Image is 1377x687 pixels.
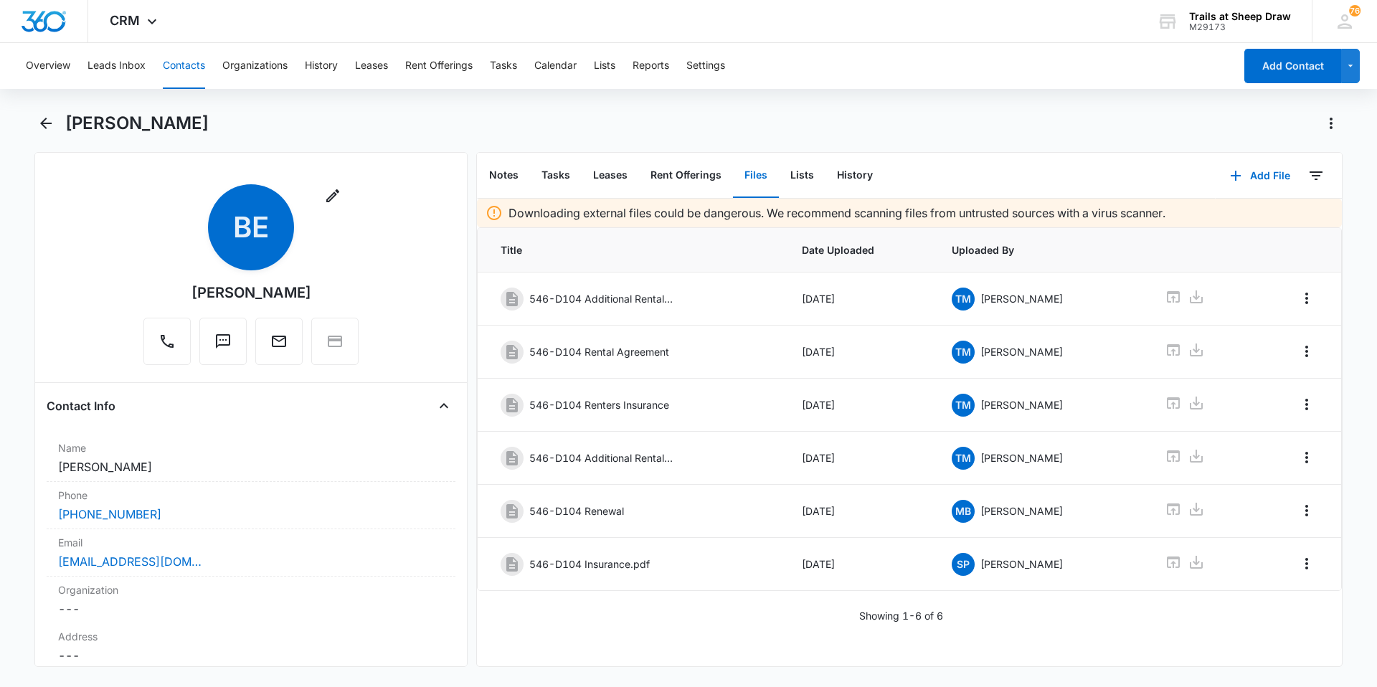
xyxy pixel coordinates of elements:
button: Contacts [163,43,205,89]
button: Overflow Menu [1295,287,1318,310]
div: Email[EMAIL_ADDRESS][DOMAIN_NAME] [47,529,455,577]
span: TM [952,341,975,364]
button: Overflow Menu [1295,393,1318,416]
a: Call [143,340,191,352]
label: Email [58,535,444,550]
button: Files [733,153,779,198]
button: Lists [594,43,615,89]
button: Add Contact [1244,49,1341,83]
a: [EMAIL_ADDRESS][DOMAIN_NAME] [58,553,202,570]
p: [PERSON_NAME] [980,503,1063,518]
button: Organizations [222,43,288,89]
label: Address [58,629,444,644]
p: [PERSON_NAME] [980,291,1063,306]
td: [DATE] [785,379,935,432]
button: Rent Offerings [639,153,733,198]
td: [DATE] [785,485,935,538]
div: [PERSON_NAME] [191,282,311,303]
button: Overflow Menu [1295,446,1318,469]
h4: Contact Info [47,397,115,414]
span: 76 [1349,5,1361,16]
p: 546-D104 Renewal [529,503,624,518]
button: Calendar [534,43,577,89]
dd: [PERSON_NAME] [58,458,444,475]
span: SP [952,553,975,576]
button: Filters [1305,164,1328,187]
span: TM [952,394,975,417]
button: Leases [355,43,388,89]
span: Date Uploaded [802,242,918,257]
button: Add File [1216,158,1305,193]
a: [PHONE_NUMBER] [58,506,161,523]
button: Call [143,318,191,365]
p: 546-D104 Rental Agreement [529,344,669,359]
div: notifications count [1349,5,1361,16]
span: TM [952,447,975,470]
label: Name [58,440,444,455]
button: Rent Offerings [405,43,473,89]
div: Address--- [47,623,455,671]
td: [DATE] [785,326,935,379]
div: Name[PERSON_NAME] [47,435,455,482]
button: Overflow Menu [1295,340,1318,363]
p: [PERSON_NAME] [980,450,1063,465]
a: Email [255,340,303,352]
a: Text [199,340,247,352]
p: [PERSON_NAME] [980,556,1063,572]
p: [PERSON_NAME] [980,397,1063,412]
button: Tasks [490,43,517,89]
p: Showing 1-6 of 6 [859,608,943,623]
button: Email [255,318,303,365]
span: MB [952,500,975,523]
div: account id [1189,22,1291,32]
p: Downloading external files could be dangerous. We recommend scanning files from untrusted sources... [508,204,1165,222]
button: Tasks [530,153,582,198]
td: [DATE] [785,538,935,591]
button: Back [34,112,57,135]
span: TM [952,288,975,311]
button: Overflow Menu [1295,552,1318,575]
button: Lists [779,153,825,198]
button: History [305,43,338,89]
button: Leads Inbox [87,43,146,89]
button: Leases [582,153,639,198]
button: Actions [1320,112,1343,135]
button: History [825,153,884,198]
h1: [PERSON_NAME] [65,113,209,134]
p: 546-D104 Additional Rental Addendum- W/D [529,291,673,306]
label: Organization [58,582,444,597]
p: 546-D104 Insurance.pdf [529,556,650,572]
button: Overview [26,43,70,89]
button: Settings [686,43,725,89]
div: Organization--- [47,577,455,623]
td: [DATE] [785,273,935,326]
button: Reports [633,43,669,89]
button: Text [199,318,247,365]
p: 546-D104 Additional Rental Addendum [529,450,673,465]
button: Overflow Menu [1295,499,1318,522]
span: BE [208,184,294,270]
dd: --- [58,647,444,664]
div: Phone[PHONE_NUMBER] [47,482,455,529]
label: Phone [58,488,444,503]
p: [PERSON_NAME] [980,344,1063,359]
button: Close [432,394,455,417]
span: Uploaded By [952,242,1130,257]
p: 546-D104 Renters Insurance [529,397,669,412]
span: Title [501,242,767,257]
span: CRM [110,13,140,28]
div: account name [1189,11,1291,22]
td: [DATE] [785,432,935,485]
dd: --- [58,600,444,617]
button: Notes [478,153,530,198]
